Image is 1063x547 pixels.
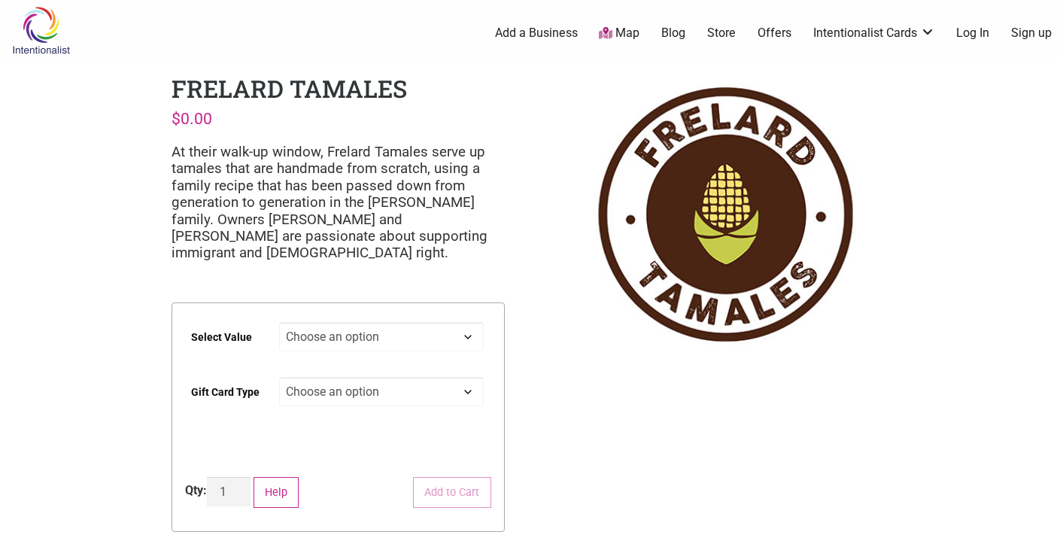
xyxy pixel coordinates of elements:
bdi: 0.00 [172,109,212,128]
img: Frelard Tamales logo [558,72,891,357]
button: Help [254,477,299,508]
p: At their walk-up window, Frelard Tamales serve up tamales that are handmade from scratch, using a... [172,144,505,262]
label: Gift Card Type [191,375,260,409]
a: Sign up [1011,25,1052,41]
input: Product quantity [207,477,251,506]
span: $ [172,109,181,128]
img: Intentionalist [5,6,77,55]
div: Qty: [185,482,207,500]
a: Add a Business [495,25,578,41]
a: Intentionalist Cards [813,25,935,41]
a: Log In [956,25,989,41]
a: Offers [758,25,791,41]
button: Add to Cart [413,477,491,508]
a: Store [707,25,736,41]
h1: Frelard Tamales [172,72,407,105]
label: Select Value [191,321,252,354]
a: Map [599,25,639,42]
a: Blog [661,25,685,41]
